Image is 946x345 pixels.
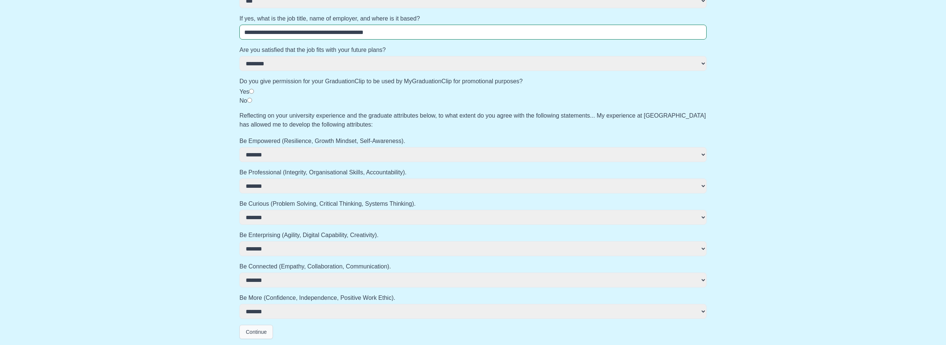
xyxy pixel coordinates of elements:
label: No [239,97,247,104]
button: Continue [239,325,273,339]
label: Are you satisfied that the job fits with your future plans? [239,46,707,55]
label: Be More (Confidence, Independence, Positive Work Ethic). [239,293,707,302]
label: Be Empowered (Resilience, Growth Mindset, Self-Awareness). [239,137,707,146]
label: Do you give permission for your GraduationClip to be used by MyGraduationClip for promotional pur... [239,77,707,86]
label: If yes, what is the job title, name of employer, and where is it based? [239,14,707,23]
label: Be Professional (Integrity, Organisational Skills, Accountability). [239,168,707,177]
label: Be Connected (Empathy, Collaboration, Communication). [239,262,707,271]
label: Be Enterprising (Agility, Digital Capability, Creativity). [239,231,707,240]
label: Be Curious (Problem Solving, Critical Thinking, Systems Thinking). [239,199,707,208]
label: Yes [239,88,249,95]
label: Reflecting on your university experience and the graduate attributes below, to what extent do you... [239,111,707,129]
